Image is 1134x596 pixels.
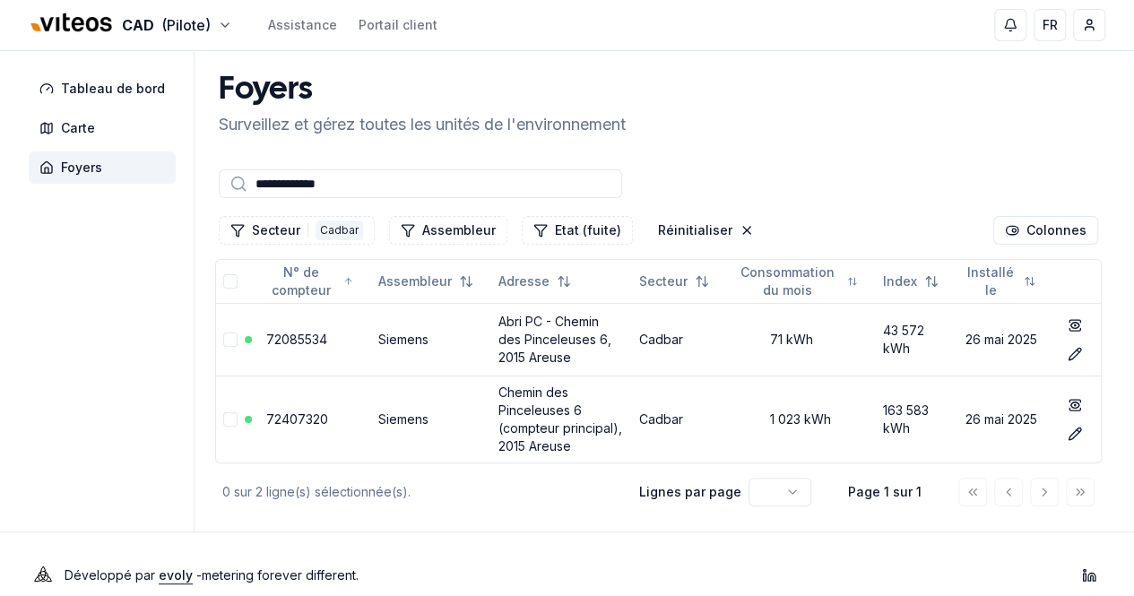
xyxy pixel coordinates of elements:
[647,216,765,245] button: Réinitialiser les filtres
[255,267,364,296] button: Sorted ascending. Click to sort descending.
[219,216,375,245] button: Filtrer les lignes
[29,112,183,144] a: Carte
[316,220,363,240] div: Cadbar
[639,272,688,290] span: Secteur
[883,272,917,290] span: Index
[954,267,1046,296] button: Not sorted. Click to sort ascending.
[965,263,1016,299] span: Installé le
[734,410,869,428] div: 1 023 kWh
[268,16,337,34] a: Assistance
[632,376,727,462] td: Cadbar
[498,272,550,290] span: Adresse
[639,483,741,501] p: Lignes par page
[632,303,727,376] td: Cadbar
[368,267,484,296] button: Not sorted. Click to sort ascending.
[883,402,951,437] div: 163 583 kWh
[378,272,452,290] span: Assembleur
[840,483,930,501] div: Page 1 sur 1
[223,274,238,289] button: Tout sélectionner
[359,16,437,34] a: Portail client
[993,216,1098,245] button: Cocher les colonnes
[498,314,611,365] a: Abri PC - Chemin des Pinceleuses 6, 2015 Areuse
[488,267,582,296] button: Not sorted. Click to sort ascending.
[734,263,841,299] span: Consommation du mois
[371,303,491,376] td: Siemens
[122,14,154,36] span: CAD
[219,112,626,137] p: Surveillez et gérez toutes les unités de l'environnement
[223,412,238,427] button: Sélectionner la ligne
[266,411,328,427] a: 72407320
[61,159,102,177] span: Foyers
[61,80,165,98] span: Tableau de bord
[498,384,622,453] a: Chemin des Pinceleuses 6 (compteur principal), 2015 Areuse
[1034,9,1066,41] button: FR
[61,119,95,137] span: Carte
[29,6,232,45] button: CAD(Pilote)
[734,331,869,349] div: 71 kWh
[266,263,336,299] span: N° de compteur
[389,216,507,245] button: Filtrer les lignes
[29,73,183,105] a: Tableau de bord
[222,483,610,501] div: 0 sur 2 ligne(s) sélectionnée(s).
[1043,16,1058,34] span: FR
[883,322,951,358] div: 43 572 kWh
[219,73,626,108] h1: Foyers
[223,333,238,347] button: Sélectionner la ligne
[29,151,183,184] a: Foyers
[159,567,193,583] a: evoly
[29,2,115,45] img: Viteos - CAD Logo
[872,267,949,296] button: Not sorted. Click to sort ascending.
[522,216,633,245] button: Filtrer les lignes
[65,563,359,588] p: Développé par - metering forever different .
[628,267,720,296] button: Not sorted. Click to sort ascending.
[957,303,1053,376] td: 26 mai 2025
[161,14,211,36] span: (Pilote)
[371,376,491,462] td: Siemens
[29,561,57,590] img: Evoly Logo
[957,376,1053,462] td: 26 mai 2025
[723,267,869,296] button: Not sorted. Click to sort ascending.
[266,332,327,347] a: 72085534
